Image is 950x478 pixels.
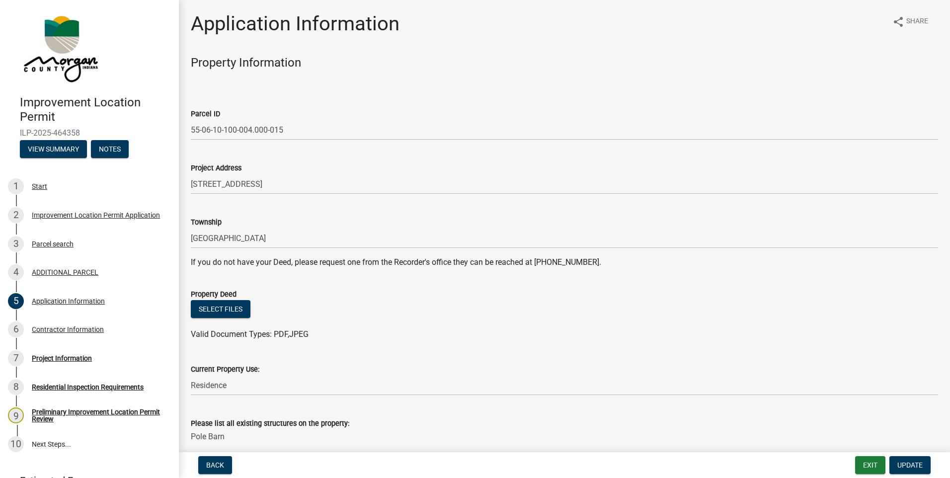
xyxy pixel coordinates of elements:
[8,407,24,423] div: 9
[198,456,232,474] button: Back
[191,219,222,226] label: Township
[855,456,885,474] button: Exit
[32,240,74,247] div: Parcel search
[32,326,104,333] div: Contractor Information
[191,111,220,118] label: Parcel ID
[191,300,250,318] button: Select files
[20,95,171,124] h4: Improvement Location Permit
[897,461,923,469] span: Update
[32,355,92,362] div: Project Information
[20,140,87,158] button: View Summary
[20,128,159,138] span: ILP-2025-464358
[191,165,241,172] label: Project Address
[8,436,24,452] div: 10
[206,461,224,469] span: Back
[20,146,87,154] wm-modal-confirm: Summary
[906,16,928,28] span: Share
[32,183,47,190] div: Start
[20,10,100,85] img: Morgan County, Indiana
[32,212,160,219] div: Improvement Location Permit Application
[191,420,349,427] label: Please list all existing structures on the property:
[91,140,129,158] button: Notes
[8,379,24,395] div: 8
[32,298,105,305] div: Application Information
[8,293,24,309] div: 5
[32,384,144,391] div: Residential Inspection Requirements
[191,329,309,339] span: Valid Document Types: PDF,JPEG
[191,56,938,70] h4: Property Information
[892,16,904,28] i: share
[191,12,399,36] h1: Application Information
[889,456,931,474] button: Update
[8,350,24,366] div: 7
[884,12,936,31] button: shareShare
[8,207,24,223] div: 2
[191,366,259,373] label: Current Property Use:
[191,291,237,298] label: Property Deed
[191,256,938,268] p: If you do not have your Deed, please request one from the Recorder's office they can be reached a...
[8,178,24,194] div: 1
[8,236,24,252] div: 3
[32,269,98,276] div: ADDITIONAL PARCEL
[91,146,129,154] wm-modal-confirm: Notes
[32,408,163,422] div: Preliminary Improvement Location Permit Review
[8,321,24,337] div: 6
[8,264,24,280] div: 4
